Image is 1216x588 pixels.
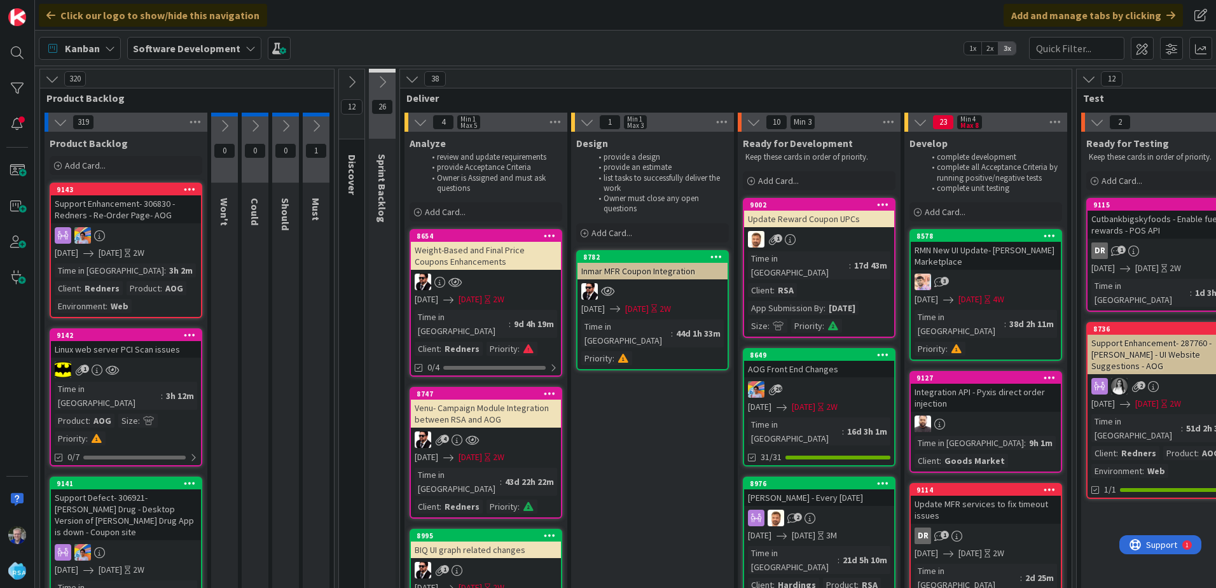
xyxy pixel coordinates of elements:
div: Time in [GEOGRAPHIC_DATA] [915,310,1004,338]
div: Time in [GEOGRAPHIC_DATA] [748,417,842,445]
div: Time in [GEOGRAPHIC_DATA] [55,263,164,277]
div: App Submission By [748,301,824,315]
div: Redners [81,281,123,295]
span: 23 [932,115,954,130]
span: [DATE] [99,246,122,260]
span: 2 [1137,381,1145,389]
span: [DATE] [415,293,438,306]
div: Weight-Based and Final Price Coupons Enhancements [411,242,561,270]
span: Product Backlog [46,92,318,104]
div: Priority [915,342,946,356]
div: BIQ UI graph related changes [411,542,561,558]
span: 26 [774,384,782,393]
div: Time in [GEOGRAPHIC_DATA] [1091,279,1190,307]
div: Support Enhancement- 306830 - Redners - Re-Order Page- AOG [51,195,201,223]
div: Support Defect- 306921- [PERSON_NAME] Drug - Desktop Version of [PERSON_NAME] Drug App is down - ... [51,489,201,540]
input: Quick Filter... [1029,37,1124,60]
div: 9d 4h 19m [511,317,557,331]
img: SB [915,416,931,432]
div: 17d 43m [851,258,890,272]
span: Deliver [406,92,1056,104]
span: 4 [441,435,449,443]
div: 8995 [411,530,561,542]
a: 8747Venu- Campaign Module Integration between RSA and AOGAC[DATE][DATE]2WTime in [GEOGRAPHIC_DATA... [410,387,562,519]
div: Client [415,342,439,356]
div: 8649 [744,349,894,361]
div: 2W [133,563,144,577]
span: : [612,351,614,365]
div: AOG [162,281,186,295]
a: 9002Update Reward Coupon UPCsASTime in [GEOGRAPHIC_DATA]:17d 43mClient:RSAApp Submission By:[DATE... [743,198,895,338]
span: [DATE] [1135,397,1159,410]
span: : [106,299,107,313]
div: 9002 [744,199,894,211]
div: Priority [791,319,822,333]
div: 2W [493,293,504,306]
span: 1 [1117,246,1126,254]
div: Max 3 [627,122,644,129]
img: JK [74,227,91,244]
div: Add and manage tabs by clicking [1004,4,1183,27]
span: 10 [766,115,787,130]
span: 0 [244,143,266,158]
span: [DATE] [1091,262,1115,275]
div: Product [55,414,88,428]
div: Min 1 [460,116,476,122]
div: AC [411,431,561,448]
span: 31/31 [761,451,782,464]
div: AC [411,562,561,578]
span: : [86,431,88,445]
img: AS [768,510,784,526]
div: 9002Update Reward Coupon UPCs [744,199,894,227]
span: 1x [964,42,981,55]
div: 9143Support Enhancement- 306830 - Redners - Re-Order Page- AOG [51,184,201,223]
div: Time in [GEOGRAPHIC_DATA] [581,319,671,347]
span: 2 [1109,115,1131,130]
b: Software Development [133,42,240,55]
div: Update MFR services to fix timeout issues [911,496,1061,524]
div: 2W [1170,262,1181,275]
div: 1 [66,5,69,15]
div: 21d 5h 10m [839,553,890,567]
img: AC [55,361,71,378]
span: [DATE] [792,529,815,542]
span: Add Card... [925,206,965,218]
img: avatar [8,562,26,580]
span: : [946,342,948,356]
span: 3 [941,277,949,285]
span: : [164,263,166,277]
span: Ready for Development [743,137,853,150]
div: 9141 [57,479,201,488]
div: 8782Inmar MFR Coupon Integration [577,251,728,279]
div: Time in [GEOGRAPHIC_DATA] [55,382,161,410]
span: : [138,414,140,428]
img: AC [415,562,431,578]
span: Add Card... [1102,175,1142,186]
span: Product Backlog [50,137,128,150]
div: Min 3 [794,119,812,125]
div: 8995BIQ UI graph related changes [411,530,561,558]
div: RS [911,274,1061,290]
div: Time in [GEOGRAPHIC_DATA] [1091,414,1181,442]
div: 2W [826,400,838,414]
span: : [1024,436,1026,450]
span: : [509,317,511,331]
div: Min 1 [627,116,642,122]
span: 1 [81,365,89,373]
div: DR [911,528,1061,544]
span: : [939,454,941,468]
div: 2W [993,547,1004,560]
div: 8782 [583,253,728,262]
span: : [849,258,851,272]
div: Priority [487,342,518,356]
div: Priority [581,351,612,365]
div: 9141Support Defect- 306921- [PERSON_NAME] Drug - Desktop Version of [PERSON_NAME] Drug App is dow... [51,478,201,540]
span: 320 [64,71,86,87]
div: Update Reward Coupon UPCs [744,211,894,227]
div: 9114 [911,484,1061,496]
a: 9127Integration API - Pyxis direct order injectionSBTime in [GEOGRAPHIC_DATA]:9h 1mClient:Goods M... [909,371,1062,473]
div: 8649AOG Front End Changes [744,349,894,377]
span: [DATE] [581,302,605,316]
div: Client [915,454,939,468]
span: [DATE] [55,246,78,260]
